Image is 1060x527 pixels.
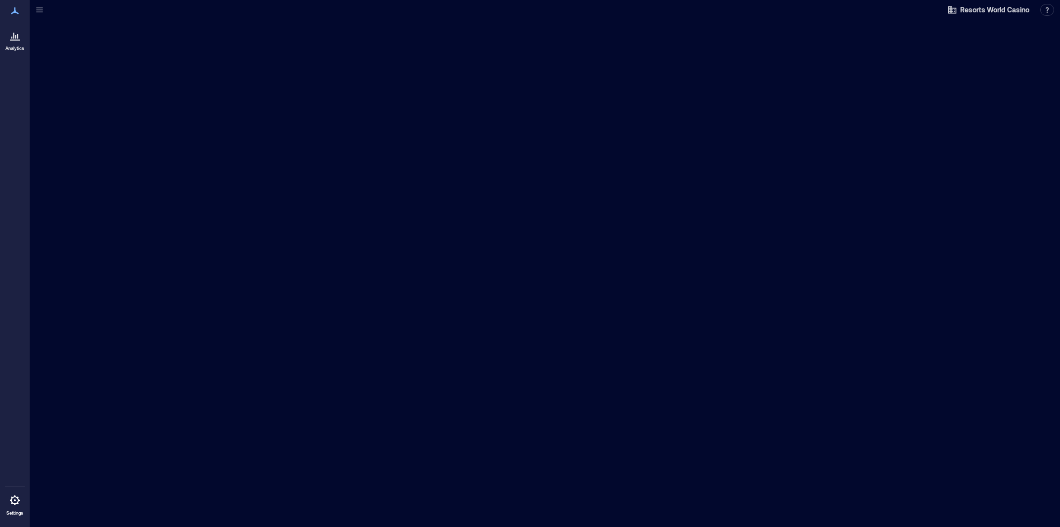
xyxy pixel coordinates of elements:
p: Settings [6,510,23,516]
span: Resorts World Casino [960,5,1029,15]
button: Resorts World Casino [944,2,1032,18]
a: Analytics [2,24,27,54]
p: Analytics [5,45,24,51]
a: Settings [3,488,27,519]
